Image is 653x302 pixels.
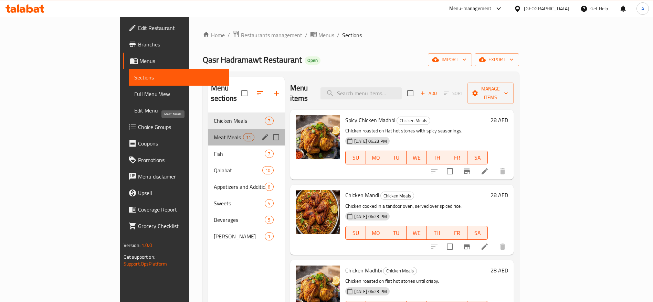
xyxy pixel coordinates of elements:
[409,228,424,238] span: WE
[491,190,508,200] h6: 28 AED
[351,288,390,295] span: [DATE] 06:23 PM
[389,153,404,163] span: TU
[467,226,488,240] button: SA
[214,199,265,207] span: Sweets
[397,117,430,125] span: Chicken Meals
[430,153,444,163] span: TH
[123,119,229,135] a: Choice Groups
[141,241,152,250] span: 1.0.0
[381,192,414,200] span: Chicken Meals
[383,267,417,275] span: Chicken Meals
[214,216,265,224] span: Beverages
[134,90,224,98] span: Full Menu View
[138,156,224,164] span: Promotions
[475,53,519,66] button: export
[124,259,167,268] a: Support.OpsPlatform
[124,252,155,261] span: Get support on:
[481,242,489,251] a: Edit menu item
[139,57,224,65] span: Menus
[345,151,366,164] button: SU
[459,163,475,180] button: Branch-specific-item
[296,190,340,234] img: Chicken Mandi
[524,5,569,12] div: [GEOGRAPHIC_DATA]
[123,152,229,168] a: Promotions
[208,112,285,129] div: Chicken Meals7
[310,31,334,40] a: Menus
[203,31,519,40] nav: breadcrumb
[386,151,407,164] button: TU
[138,40,224,48] span: Branches
[214,232,265,240] span: [PERSON_NAME]
[443,164,457,179] span: Select to update
[494,163,511,180] button: delete
[123,135,229,152] a: Coupons
[265,117,273,125] div: items
[348,153,363,163] span: SU
[243,134,254,141] span: 11
[449,4,492,13] div: Menu-management
[263,167,273,174] span: 10
[208,162,285,179] div: Qalabat10
[265,151,273,157] span: 7
[427,226,447,240] button: TH
[430,228,444,238] span: TH
[138,189,224,197] span: Upsell
[407,226,427,240] button: WE
[418,88,440,99] button: Add
[443,239,457,254] span: Select to update
[305,31,307,39] li: /
[389,228,404,238] span: TU
[138,139,224,148] span: Coupons
[123,36,229,53] a: Branches
[265,183,273,191] div: items
[265,216,273,224] div: items
[447,151,467,164] button: FR
[208,212,285,228] div: Beverages5
[208,145,285,162] div: Fish7
[470,153,485,163] span: SA
[345,127,488,135] p: Chicken roasted on flat hot stones with spicy seasonings.
[459,238,475,255] button: Branch-specific-item
[433,55,466,64] span: import
[494,238,511,255] button: delete
[208,129,285,145] div: Meat Meals11edit
[403,86,418,100] span: Select section
[473,85,508,102] span: Manage items
[123,185,229,201] a: Upsell
[450,228,465,238] span: FR
[265,184,273,190] span: 8
[440,88,467,99] span: Select section first
[305,57,320,63] span: Open
[260,132,270,142] button: edit
[428,53,472,66] button: import
[129,102,229,119] a: Edit Menu
[342,31,362,39] span: Sections
[123,20,229,36] a: Edit Restaurant
[351,213,390,220] span: [DATE] 06:23 PM
[208,179,285,195] div: Appetizers and Additions8
[366,226,386,240] button: MO
[123,218,229,234] a: Grocery Checklist
[397,117,430,125] div: Chicken Meals
[480,55,514,64] span: export
[138,24,224,32] span: Edit Restaurant
[345,277,488,285] p: Chicken roasted on flat hot stones until crispy.
[214,150,265,158] div: Fish
[320,87,402,99] input: search
[243,133,254,141] div: items
[467,83,514,104] button: Manage items
[265,200,273,207] span: 4
[407,151,427,164] button: WE
[345,115,395,125] span: Spicy Chicken Madhbi
[123,53,229,69] a: Menus
[265,232,273,240] div: items
[134,73,224,82] span: Sections
[214,117,265,125] span: Chicken Meals
[427,151,447,164] button: TH
[491,266,508,275] h6: 28 AED
[337,31,339,39] li: /
[134,106,224,115] span: Edit Menu
[237,86,252,100] span: Select all sections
